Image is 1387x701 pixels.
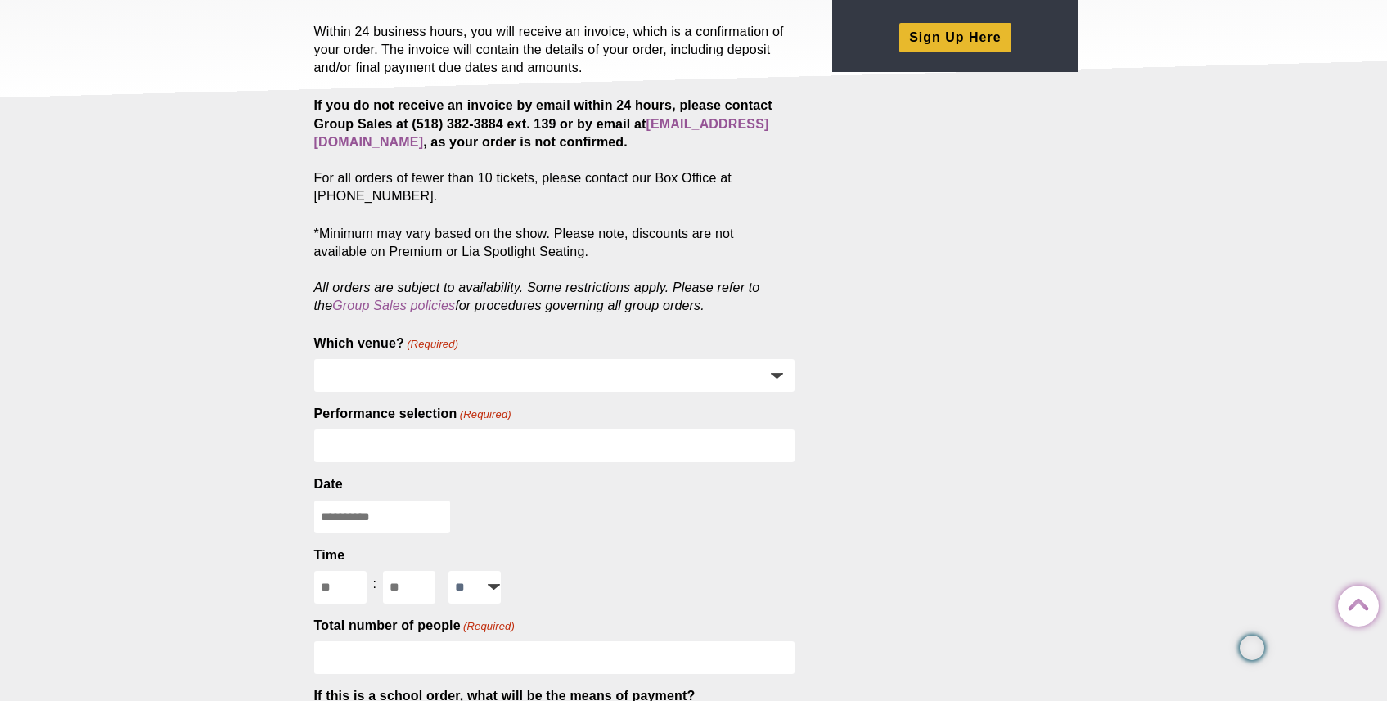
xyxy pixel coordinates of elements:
legend: Time [314,546,345,564]
a: Sign Up Here [899,23,1011,52]
a: Group Sales policies [332,299,455,312]
span: (Required) [458,407,511,422]
div: : [367,571,384,597]
label: Date [314,475,343,493]
a: Back to Top [1338,586,1371,619]
a: [EMAIL_ADDRESS][DOMAIN_NAME] [314,117,769,149]
em: All orders are subject to availability. Some restrictions apply. Please refer to the for procedur... [314,281,760,312]
label: Which venue? [314,335,459,353]
p: For all orders of fewer than 10 tickets, please contact our Box Office at [PHONE_NUMBER]. [314,97,795,204]
label: Total number of people [314,617,516,635]
p: *Minimum may vary based on the show. Please note, discounts are not available on Premium or Lia S... [314,225,795,315]
span: (Required) [406,337,459,352]
strong: If you do not receive an invoice by email within 24 hours, please contact Group Sales at (518) 38... [314,98,772,148]
label: Performance selection [314,405,511,423]
span: (Required) [462,619,515,634]
p: Within 24 business hours, you will receive an invoice, which is a confirmation of your order. The... [314,23,795,77]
